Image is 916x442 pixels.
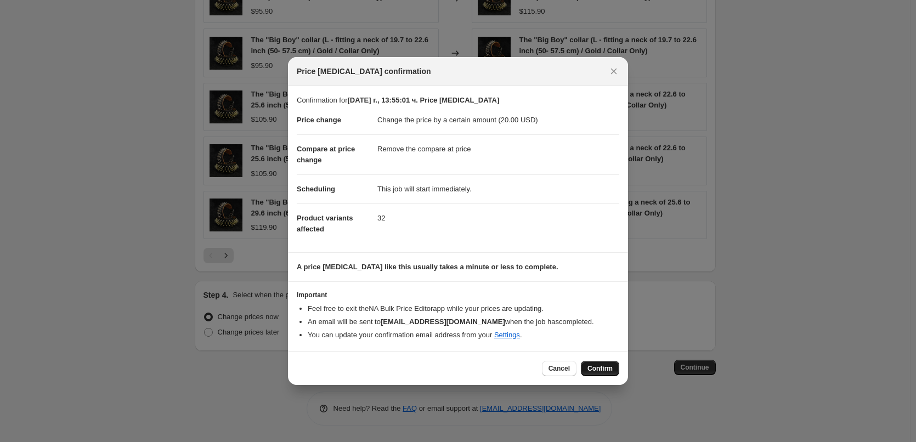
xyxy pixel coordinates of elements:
li: You can update your confirmation email address from your . [308,330,619,341]
span: Cancel [549,364,570,373]
button: Close [606,64,621,79]
span: Price change [297,116,341,124]
p: Confirmation for [297,95,619,106]
dd: Remove the compare at price [377,134,619,163]
b: [DATE] г., 13:55:01 ч. Price [MEDICAL_DATA] [347,96,499,104]
b: A price [MEDICAL_DATA] like this usually takes a minute or less to complete. [297,263,558,271]
span: Product variants affected [297,214,353,233]
h3: Important [297,291,619,299]
button: Confirm [581,361,619,376]
span: Confirm [587,364,613,373]
b: [EMAIL_ADDRESS][DOMAIN_NAME] [381,318,505,326]
li: An email will be sent to when the job has completed . [308,316,619,327]
a: Settings [494,331,520,339]
span: Price [MEDICAL_DATA] confirmation [297,66,431,77]
span: Scheduling [297,185,335,193]
dd: This job will start immediately. [377,174,619,203]
dd: Change the price by a certain amount (20.00 USD) [377,106,619,134]
li: Feel free to exit the NA Bulk Price Editor app while your prices are updating. [308,303,619,314]
button: Cancel [542,361,576,376]
dd: 32 [377,203,619,233]
span: Compare at price change [297,145,355,164]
